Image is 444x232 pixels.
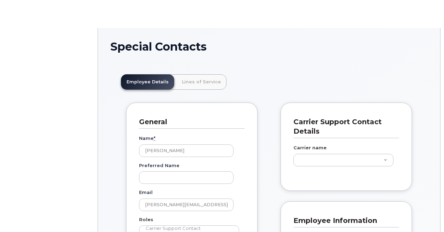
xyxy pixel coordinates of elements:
[293,117,394,136] h3: Carrier Support Contact Details
[139,135,155,142] label: Name
[145,226,230,231] option: Carrier Support Contact
[176,74,227,90] a: Lines of Service
[154,135,155,141] abbr: required
[293,144,327,151] label: Carrier name
[293,216,394,225] h3: Employee Information
[139,117,239,127] h3: General
[139,216,153,223] label: Roles
[139,162,179,169] label: Preferred Name
[110,40,428,53] h1: Special Contacts
[121,74,174,90] a: Employee Details
[139,189,153,196] label: Email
